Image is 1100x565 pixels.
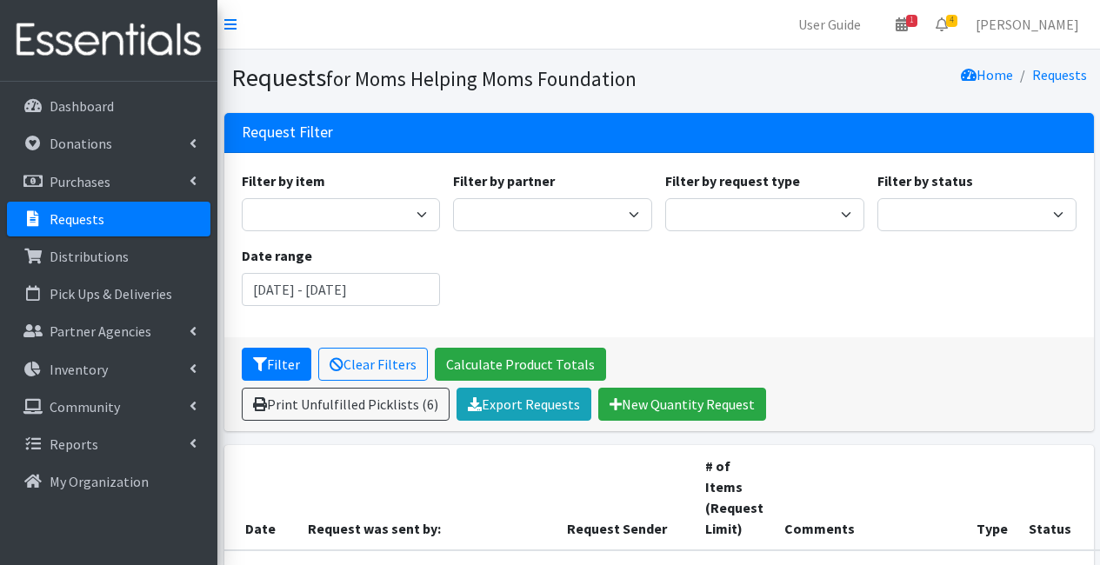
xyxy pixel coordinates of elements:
[557,445,695,550] th: Request Sender
[961,66,1013,83] a: Home
[224,445,297,550] th: Date
[7,389,210,424] a: Community
[242,273,441,306] input: January 1, 2011 - December 31, 2011
[882,7,922,42] a: 1
[695,445,774,550] th: # of Items (Request Limit)
[50,473,149,490] p: My Organization
[50,435,98,453] p: Reports
[50,322,151,340] p: Partner Agencies
[7,314,210,349] a: Partner Agencies
[877,170,973,191] label: Filter by status
[242,170,325,191] label: Filter by item
[922,7,962,42] a: 4
[242,123,333,142] h3: Request Filter
[50,398,120,415] p: Community
[457,388,591,421] a: Export Requests
[784,7,875,42] a: User Guide
[598,388,766,421] a: New Quantity Request
[906,15,917,27] span: 1
[297,445,557,550] th: Request was sent by:
[7,202,210,236] a: Requests
[946,15,957,27] span: 4
[7,464,210,499] a: My Organization
[7,427,210,462] a: Reports
[665,170,800,191] label: Filter by request type
[7,126,210,161] a: Donations
[231,63,653,93] h1: Requests
[7,276,210,311] a: Pick Ups & Deliveries
[453,170,555,191] label: Filter by partner
[50,285,172,302] p: Pick Ups & Deliveries
[318,348,428,381] a: Clear Filters
[50,173,110,190] p: Purchases
[50,361,108,378] p: Inventory
[242,348,311,381] button: Filter
[966,445,1018,550] th: Type
[50,248,129,265] p: Distributions
[7,164,210,199] a: Purchases
[435,348,606,381] a: Calculate Product Totals
[7,239,210,274] a: Distributions
[50,97,114,115] p: Dashboard
[1018,445,1091,550] th: Status
[242,245,312,266] label: Date range
[1032,66,1087,83] a: Requests
[962,7,1093,42] a: [PERSON_NAME]
[326,66,637,91] small: for Moms Helping Moms Foundation
[7,11,210,70] img: HumanEssentials
[50,135,112,152] p: Donations
[7,89,210,123] a: Dashboard
[50,210,104,228] p: Requests
[242,388,450,421] a: Print Unfulfilled Picklists (6)
[7,352,210,387] a: Inventory
[774,445,966,550] th: Comments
